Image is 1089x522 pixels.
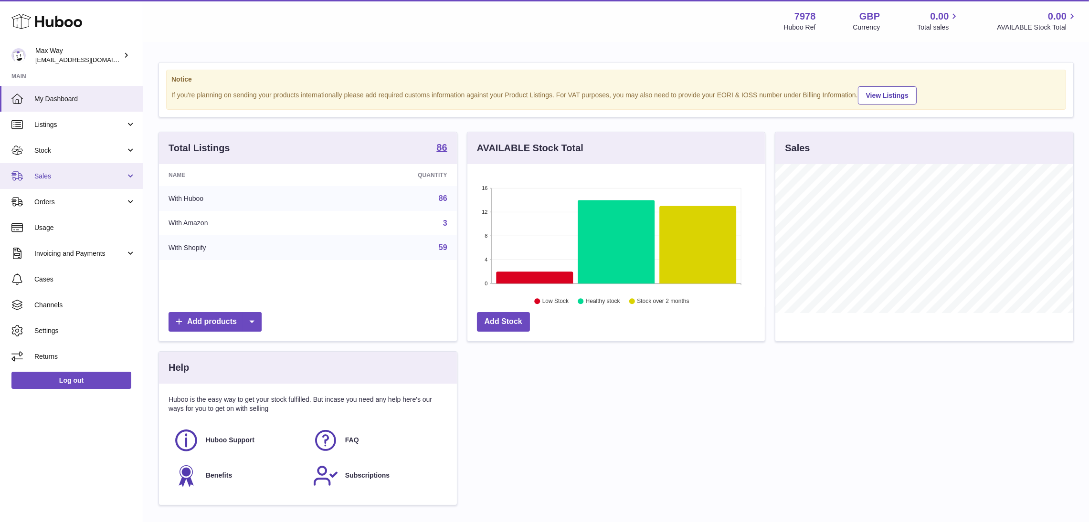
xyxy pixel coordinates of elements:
[436,143,447,152] strong: 86
[997,23,1078,32] span: AVAILABLE Stock Total
[586,298,621,305] text: Healthy stock
[34,352,136,361] span: Returns
[345,471,390,480] span: Subscriptions
[439,194,447,202] a: 86
[785,142,810,155] h3: Sales
[477,142,583,155] h3: AVAILABLE Stock Total
[485,281,487,286] text: 0
[35,56,140,63] span: [EMAIL_ADDRESS][DOMAIN_NAME]
[1048,10,1067,23] span: 0.00
[482,185,487,191] text: 16
[169,142,230,155] h3: Total Listings
[169,395,447,413] p: Huboo is the easy way to get your stock fulfilled. But incase you need any help here's our ways f...
[169,361,189,374] h3: Help
[637,298,689,305] text: Stock over 2 months
[173,463,303,489] a: Benefits
[859,10,880,23] strong: GBP
[34,275,136,284] span: Cases
[206,471,232,480] span: Benefits
[439,243,447,251] a: 59
[930,10,949,23] span: 0.00
[345,436,359,445] span: FAQ
[997,10,1078,32] a: 0.00 AVAILABLE Stock Total
[313,463,443,489] a: Subscriptions
[34,223,136,232] span: Usage
[853,23,880,32] div: Currency
[34,198,126,207] span: Orders
[34,120,126,129] span: Listings
[917,10,960,32] a: 0.00 Total sales
[313,428,443,453] a: FAQ
[34,146,126,155] span: Stock
[159,235,322,260] td: With Shopify
[173,428,303,453] a: Huboo Support
[169,312,262,332] a: Add products
[159,211,322,236] td: With Amazon
[858,86,917,104] a: View Listings
[171,85,1061,104] div: If you're planning on sending your products internationally please add required customs informati...
[482,209,487,215] text: 12
[784,23,816,32] div: Huboo Ref
[477,312,530,332] a: Add Stock
[35,46,121,64] div: Max Way
[159,186,322,211] td: With Huboo
[443,219,447,227] a: 3
[159,164,322,186] th: Name
[34,94,136,104] span: My Dashboard
[171,75,1061,84] strong: Notice
[542,298,569,305] text: Low Stock
[436,143,447,154] a: 86
[34,326,136,335] span: Settings
[11,48,26,63] img: Max@LongevityBox.co.uk
[794,10,816,23] strong: 7978
[485,257,487,262] text: 4
[917,23,960,32] span: Total sales
[206,436,254,445] span: Huboo Support
[485,233,487,239] text: 8
[34,249,126,258] span: Invoicing and Payments
[34,172,126,181] span: Sales
[322,164,456,186] th: Quantity
[34,301,136,310] span: Channels
[11,372,131,389] a: Log out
